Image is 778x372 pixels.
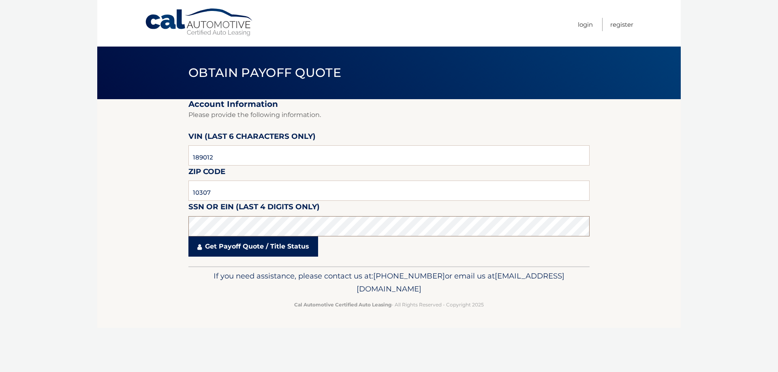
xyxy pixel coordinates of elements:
[188,236,318,257] a: Get Payoff Quote / Title Status
[610,18,633,31] a: Register
[373,271,445,281] span: [PHONE_NUMBER]
[294,302,391,308] strong: Cal Automotive Certified Auto Leasing
[188,130,316,145] label: VIN (last 6 characters only)
[188,65,341,80] span: Obtain Payoff Quote
[188,166,225,181] label: Zip Code
[194,270,584,295] p: If you need assistance, please contact us at: or email us at
[194,300,584,309] p: - All Rights Reserved - Copyright 2025
[188,99,590,109] h2: Account Information
[145,8,254,37] a: Cal Automotive
[188,109,590,121] p: Please provide the following information.
[188,201,320,216] label: SSN or EIN (last 4 digits only)
[578,18,593,31] a: Login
